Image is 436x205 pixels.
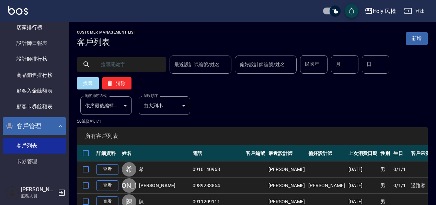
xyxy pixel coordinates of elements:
[85,93,107,98] label: 顧客排序方式
[96,164,118,175] a: 查看
[267,178,307,194] td: [PERSON_NAME]
[5,186,19,200] img: Person
[96,55,161,74] input: 搜尋關鍵字
[3,99,66,114] a: 顧客卡券餘額表
[244,145,267,161] th: 客戶編號
[392,161,409,178] td: 0/1/1
[122,162,136,177] div: 希
[379,178,392,194] td: 男
[345,4,358,18] button: save
[96,180,118,191] a: 查看
[21,193,56,199] p: 服務人員
[406,32,428,45] a: 新增
[347,161,379,178] td: [DATE]
[80,96,132,115] div: 依序最後編輯時間
[102,77,131,89] button: 清除
[3,117,66,135] button: 客戶管理
[3,138,66,154] a: 客戶列表
[307,145,346,161] th: 偏好設計師
[3,83,66,99] a: 顧客入金餘額表
[347,178,379,194] td: [DATE]
[267,161,307,178] td: [PERSON_NAME]
[401,5,428,17] button: 登出
[347,145,379,161] th: 上次消費日期
[191,145,244,161] th: 電話
[191,161,244,178] td: 0910140968
[3,154,66,169] a: 卡券管理
[392,178,409,194] td: 0/1/1
[77,30,136,35] h2: Customer Management List
[373,7,396,15] div: Holy 民權
[379,161,392,178] td: 男
[77,37,136,47] h3: 客戶列表
[21,186,56,193] h5: [PERSON_NAME]
[191,178,244,194] td: 0989283854
[139,96,190,115] div: 由大到小
[3,51,66,67] a: 設計師排行榜
[8,6,28,15] img: Logo
[379,145,392,161] th: 性別
[77,77,99,89] button: 搜尋
[3,67,66,83] a: 商品銷售排行榜
[95,145,120,161] th: 詳細資料
[139,198,144,205] a: 陳
[362,4,399,18] button: Holy 民權
[85,133,420,140] span: 所有客戶列表
[392,145,409,161] th: 生日
[120,145,191,161] th: 姓名
[144,93,158,98] label: 呈現順序
[122,178,136,193] div: [PERSON_NAME]
[3,20,66,35] a: 店家排行榜
[139,166,144,173] a: 希
[3,35,66,51] a: 設計師日報表
[77,118,428,124] p: 50 筆資料, 1 / 1
[139,182,175,189] a: [PERSON_NAME]
[307,178,346,194] td: [PERSON_NAME]
[267,145,307,161] th: 最近設計師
